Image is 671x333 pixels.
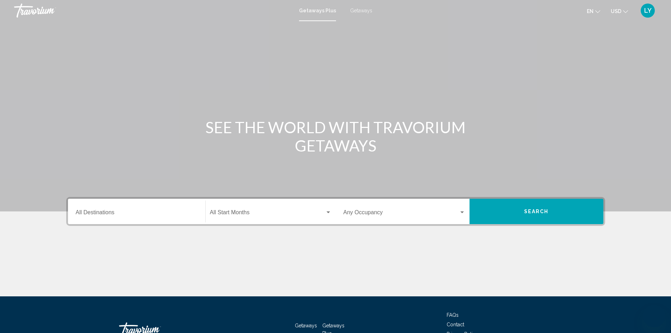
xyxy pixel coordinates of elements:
[470,199,603,224] button: Search
[587,6,600,16] button: Change language
[204,118,468,155] h1: SEE THE WORLD WITH TRAVORIUM GETAWAYS
[350,8,372,13] a: Getaways
[524,209,549,215] span: Search
[295,323,317,328] a: Getaways
[68,199,603,224] div: Search widget
[587,8,594,14] span: en
[611,6,628,16] button: Change currency
[299,8,336,13] a: Getaways Plus
[611,8,621,14] span: USD
[447,322,464,327] a: Contact
[643,305,665,327] iframe: Button to launch messaging window
[639,3,657,18] button: User Menu
[447,312,459,318] a: FAQs
[644,7,652,14] span: LY
[14,4,292,18] a: Travorium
